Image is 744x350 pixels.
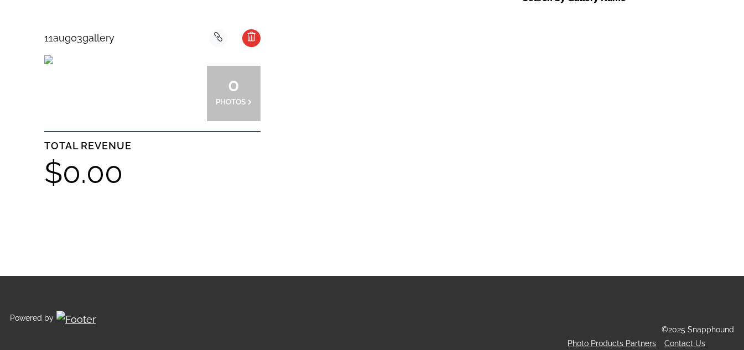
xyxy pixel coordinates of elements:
span: 0 [216,81,252,88]
span: PHOTOS [216,97,246,106]
a: Photo Products Partners [568,339,656,348]
img: 182132 [44,55,53,64]
p: TOTAL REVENUE [44,137,261,155]
a: 11aug03gallery0PHOTOSTOTAL REVENUE$0.00 [44,29,261,187]
img: Footer [56,311,96,328]
span: 11aug03gallery [44,32,115,44]
p: ©2025 Snapphound [662,323,734,337]
h2: $0.00 [44,158,261,187]
a: Contact Us [664,339,705,348]
p: Powered by [10,311,54,325]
